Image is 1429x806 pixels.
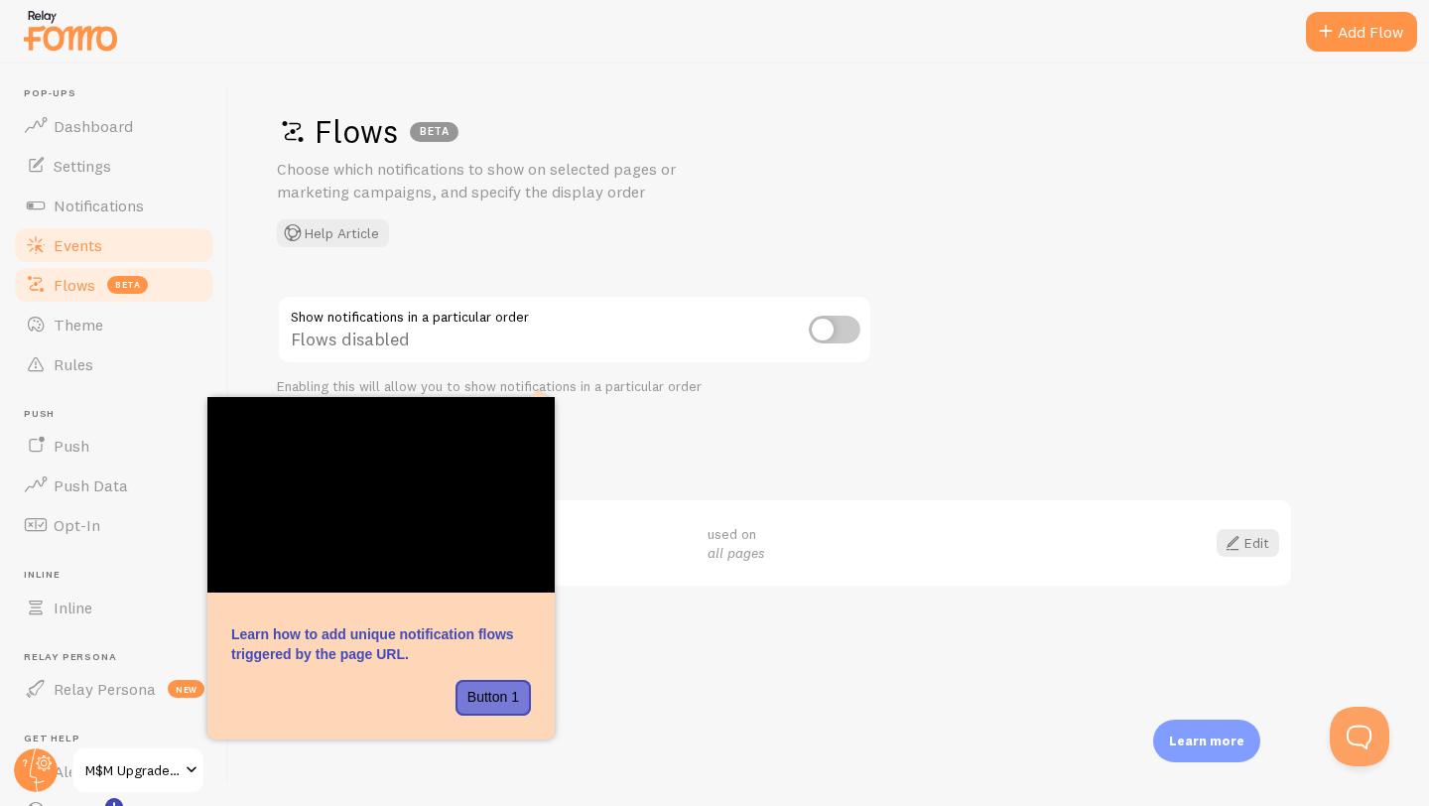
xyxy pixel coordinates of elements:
span: Relay Persona [24,651,216,664]
h2: Your Flows [277,444,1293,474]
iframe: Help Scout Beacon - Open [1330,707,1389,766]
span: Push Data [54,475,128,495]
span: Get Help [24,733,216,745]
a: Rules [12,344,216,384]
em: all pages [708,544,765,562]
a: Flows beta [12,265,216,305]
span: Theme [54,315,103,335]
span: Relay Persona [54,679,156,699]
span: Rules [54,354,93,374]
p: Choose which notifications to show on selected pages or marketing campaigns, and specify the disp... [277,158,753,203]
span: beta [107,276,148,294]
div: Learn more [1153,720,1260,762]
span: Dashboard [54,116,133,136]
span: new [168,680,204,698]
a: Push [12,426,216,466]
a: Relay Persona new [12,669,216,709]
span: Notifications [54,196,144,215]
span: Inline [54,598,92,617]
span: Settings [54,156,111,176]
span: Push [24,408,216,421]
a: M$M Upgrade Bundle [71,746,205,794]
span: Flows [54,275,95,295]
a: Events [12,225,216,265]
span: Pop-ups [24,87,216,100]
h1: Flows [277,111,1369,152]
a: Opt-In [12,505,216,545]
a: Push Data [12,466,216,505]
div: Enabling this will allow you to show notifications in a particular order [277,378,872,396]
span: Inline [24,569,216,582]
a: Theme [12,305,216,344]
div: BETA [410,122,458,142]
span: Events [54,235,102,255]
a: Edit [1217,529,1279,557]
span: used on [708,525,765,562]
span: M$M Upgrade Bundle [85,758,180,782]
p: Learn how to add unique notification flows triggered by the page URL. [231,624,531,664]
button: Button 1 [455,680,531,716]
div: Flows disabled [277,295,872,367]
a: Settings [12,146,216,186]
button: Help Article [277,219,389,247]
span: Push [54,436,89,456]
p: Learn more [1169,732,1244,750]
a: Dashboard [12,106,216,146]
a: Notifications [12,186,216,225]
span: Opt-In [54,515,100,535]
a: Inline [12,588,216,627]
img: fomo-relay-logo-orange.svg [21,5,120,56]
